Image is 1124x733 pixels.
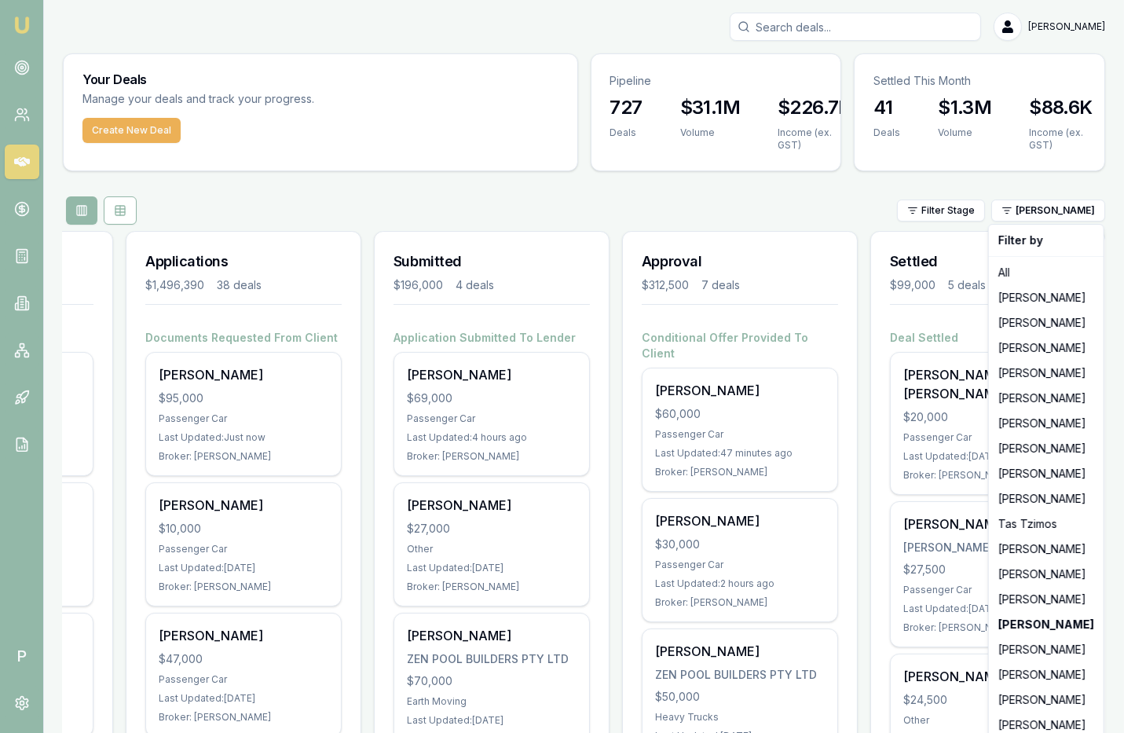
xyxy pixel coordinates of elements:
h3: 727 [610,95,643,120]
div: [PERSON_NAME] [407,365,577,384]
div: [PERSON_NAME] [159,496,328,515]
div: [PERSON_NAME] El [PERSON_NAME] [903,365,1073,403]
div: 5 deals [948,277,986,293]
h3: Applications [145,251,342,273]
div: Broker: [PERSON_NAME] [159,450,328,463]
div: $47,000 [159,651,328,667]
div: [PERSON_NAME] [903,540,1073,555]
div: $27,000 [407,521,577,537]
div: Deals [610,126,643,139]
div: ZEN POOL BUILDERS PTY LTD [407,651,577,667]
div: Broker: [PERSON_NAME] [407,450,577,463]
h3: $31.1M [680,95,740,120]
h3: Your Deals [82,73,558,86]
h3: $1.3M [938,95,991,120]
div: Passenger Car [655,428,825,441]
div: Broker: [PERSON_NAME] [655,466,825,478]
div: Passenger Car [655,559,825,571]
p: Settled This Month [873,73,1086,89]
div: $70,000 [407,673,577,689]
div: $50,000 [655,689,825,705]
h3: 41 [873,95,900,120]
span: [PERSON_NAME] [1016,204,1095,217]
h4: Conditional Offer Provided To Client [642,330,838,361]
div: $99,000 [890,277,935,293]
div: All [992,260,1100,285]
div: [PERSON_NAME] [992,411,1100,436]
div: $196,000 [394,277,443,293]
div: Income (ex. GST) [778,126,851,152]
div: [PERSON_NAME] [407,626,577,645]
div: $69,000 [407,390,577,406]
div: Volume [938,126,991,139]
div: Passenger Car [159,543,328,555]
div: [PERSON_NAME] [992,562,1100,587]
div: Broker: [PERSON_NAME] [655,596,825,609]
h3: Submitted [394,251,590,273]
p: Manage your deals and track your progress. [82,90,485,108]
div: $312,500 [642,277,689,293]
div: $10,000 [159,521,328,537]
h4: Documents Requested From Client [145,330,342,346]
h4: Application Submitted To Lender [394,330,590,346]
div: Last Updated: [DATE] [903,450,1073,463]
div: $20,000 [903,409,1073,425]
h3: Approval [642,251,838,273]
div: [PERSON_NAME] [655,511,825,530]
div: [PERSON_NAME] [655,642,825,661]
h4: Deal Settled [890,330,1086,346]
div: [PERSON_NAME] [903,515,1073,533]
div: Passenger Car [903,584,1073,596]
div: Last Updated: [DATE] [407,714,577,727]
div: [PERSON_NAME] [407,496,577,515]
div: Deals [873,126,900,139]
div: [PERSON_NAME] [992,436,1100,461]
button: Create New Deal [82,118,181,143]
div: Other [407,543,577,555]
div: Last Updated: [DATE] [159,692,328,705]
div: Last Updated: [DATE] [903,603,1073,615]
div: Broker: [PERSON_NAME] [159,711,328,724]
img: emu-icon-u.png [13,16,31,35]
div: Other [903,714,1073,727]
span: Filter Stage [921,204,975,217]
div: $30,000 [655,537,825,552]
div: [PERSON_NAME] [992,587,1100,612]
div: Last Updated: 2 hours ago [655,577,825,590]
div: Broker: [PERSON_NAME] [407,581,577,593]
div: $1,496,390 [145,277,204,293]
div: Broker: [PERSON_NAME] [903,469,1073,482]
div: [PERSON_NAME] [992,386,1100,411]
div: $60,000 [655,406,825,422]
div: Passenger Car [159,412,328,425]
div: Earth Moving [407,695,577,708]
div: [PERSON_NAME] [992,361,1100,386]
span: [PERSON_NAME] [1028,20,1105,33]
div: Last Updated: [DATE] [159,562,328,574]
span: P [5,639,39,673]
div: 4 deals [456,277,494,293]
div: Last Updated: 4 hours ago [407,431,577,444]
div: [PERSON_NAME] [992,461,1100,486]
div: Heavy Trucks [655,711,825,724]
div: Passenger Car [903,431,1073,444]
div: Last Updated: 47 minutes ago [655,447,825,460]
div: Broker: [PERSON_NAME] [159,581,328,593]
div: [PERSON_NAME] [992,637,1100,662]
div: [PERSON_NAME] [992,662,1100,687]
div: Income (ex. GST) [1029,126,1092,152]
h3: Settled [890,251,1086,273]
div: 7 deals [701,277,740,293]
div: Last Updated: [DATE] [407,562,577,574]
div: Broker: [PERSON_NAME] [903,621,1073,634]
div: [PERSON_NAME] [159,365,328,384]
div: Passenger Car [407,412,577,425]
h3: $226.7K [778,95,851,120]
div: [PERSON_NAME] [903,667,1073,686]
h3: $88.6K [1029,95,1092,120]
div: Tas Tzimos [992,511,1100,537]
div: [PERSON_NAME] [992,687,1100,713]
div: Last Updated: Just now [159,431,328,444]
div: Filter by [992,228,1100,253]
p: Pipeline [610,73,822,89]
